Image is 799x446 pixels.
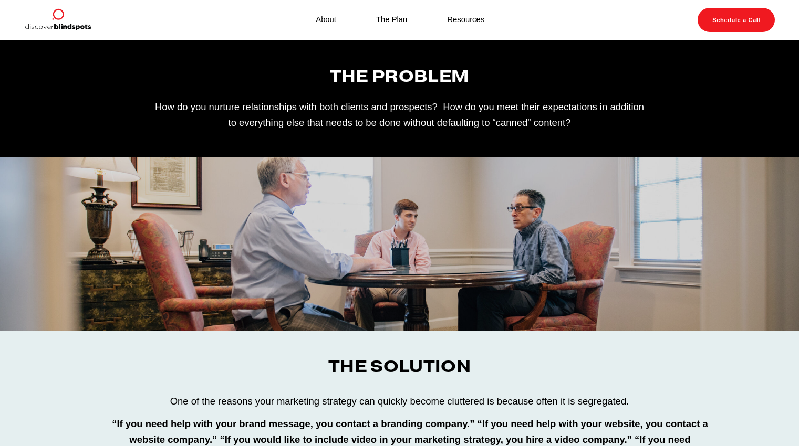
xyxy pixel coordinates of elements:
[447,13,484,27] a: Resources
[316,13,336,27] a: About
[88,394,711,409] p: One of the reasons your marketing strategy can quickly become cluttered is because often it is se...
[24,67,775,86] h3: The Problem
[24,357,775,376] h3: The Solution
[24,8,91,32] img: Discover Blind Spots
[698,8,775,32] a: Schedule a Call
[24,99,775,130] p: How do you nurture relationships with both clients and prospects? How do you meet their expectati...
[376,13,407,27] a: The Plan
